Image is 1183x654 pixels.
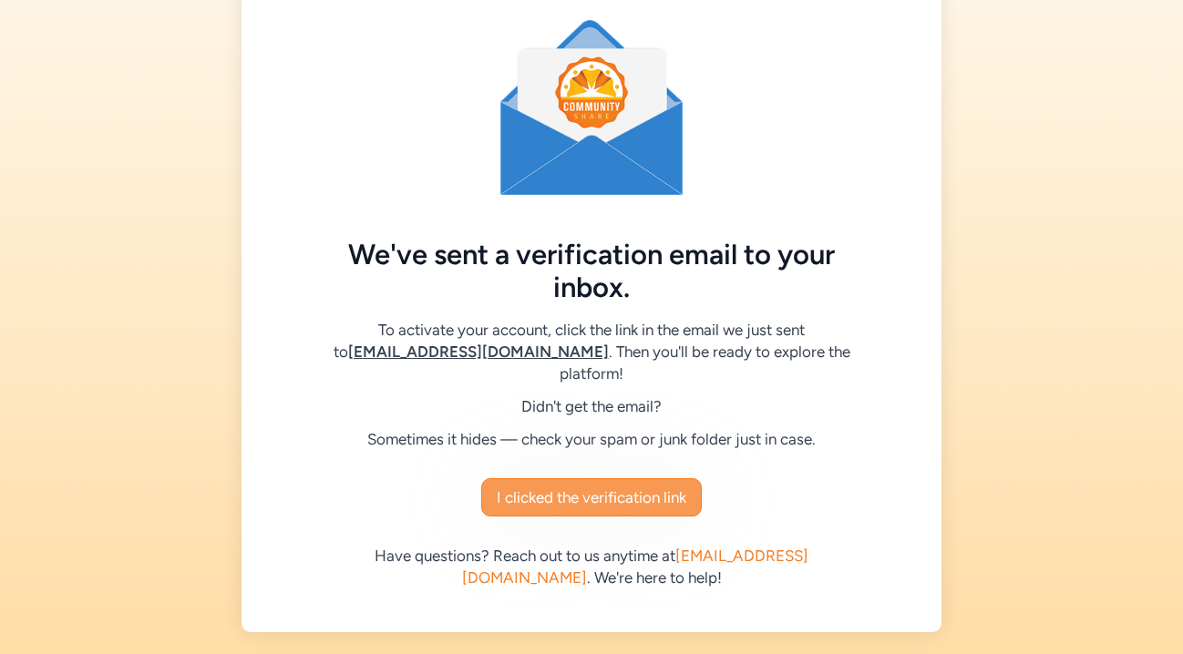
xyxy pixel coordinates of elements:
div: Have questions? Reach out to us anytime at . We're here to help! [329,545,854,588]
div: Sometimes it hides — check your spam or junk folder just in case. [329,428,854,450]
img: logo [500,20,683,195]
div: To activate your account, click the link in the email we just sent to . Then you'll be ready to e... [329,319,854,384]
button: I clicked the verification link [481,478,702,516]
span: [EMAIL_ADDRESS][DOMAIN_NAME] [348,342,609,361]
div: Didn't get the email? [329,395,854,417]
h5: We've sent a verification email to your inbox. [329,239,854,304]
span: I clicked the verification link [497,486,686,508]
